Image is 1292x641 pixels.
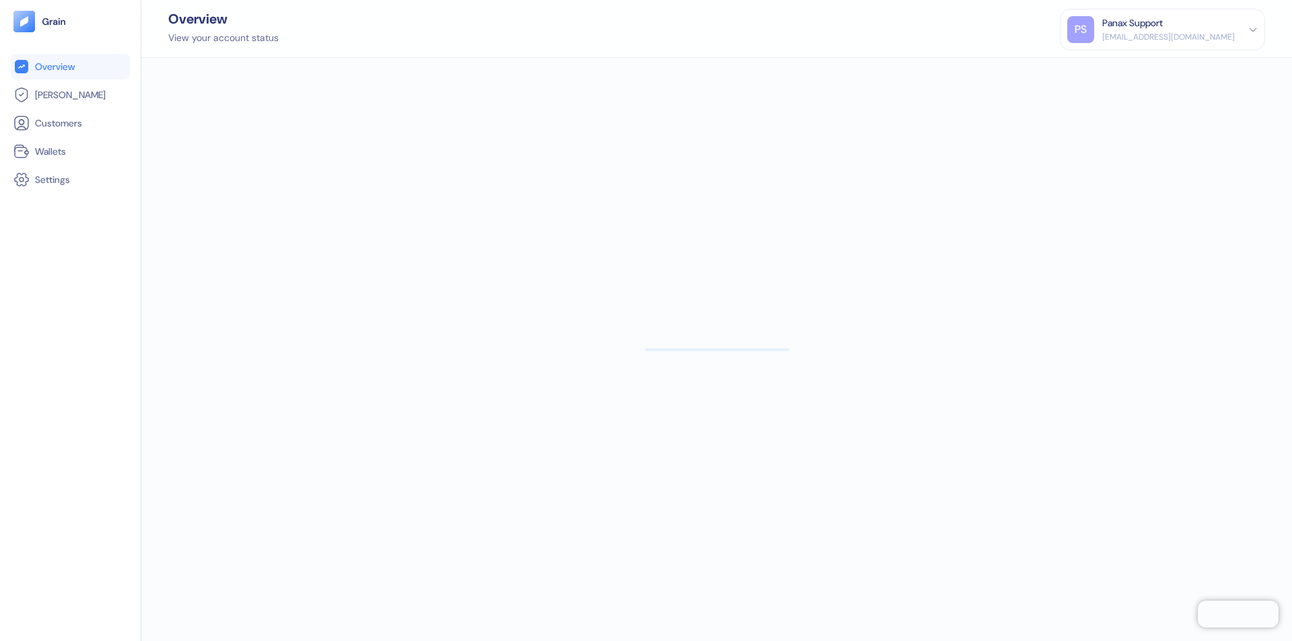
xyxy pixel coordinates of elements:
[168,31,279,45] div: View your account status
[13,11,35,32] img: logo-tablet-V2.svg
[35,145,66,158] span: Wallets
[1198,601,1279,628] iframe: Chatra live chat
[35,60,75,73] span: Overview
[13,172,127,188] a: Settings
[35,116,82,130] span: Customers
[13,59,127,75] a: Overview
[13,143,127,159] a: Wallets
[168,12,279,26] div: Overview
[13,115,127,131] a: Customers
[42,17,67,26] img: logo
[1102,16,1163,30] div: Panax Support
[13,87,127,103] a: [PERSON_NAME]
[1067,16,1094,43] div: PS
[1102,31,1235,43] div: [EMAIL_ADDRESS][DOMAIN_NAME]
[35,173,70,186] span: Settings
[35,88,106,102] span: [PERSON_NAME]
